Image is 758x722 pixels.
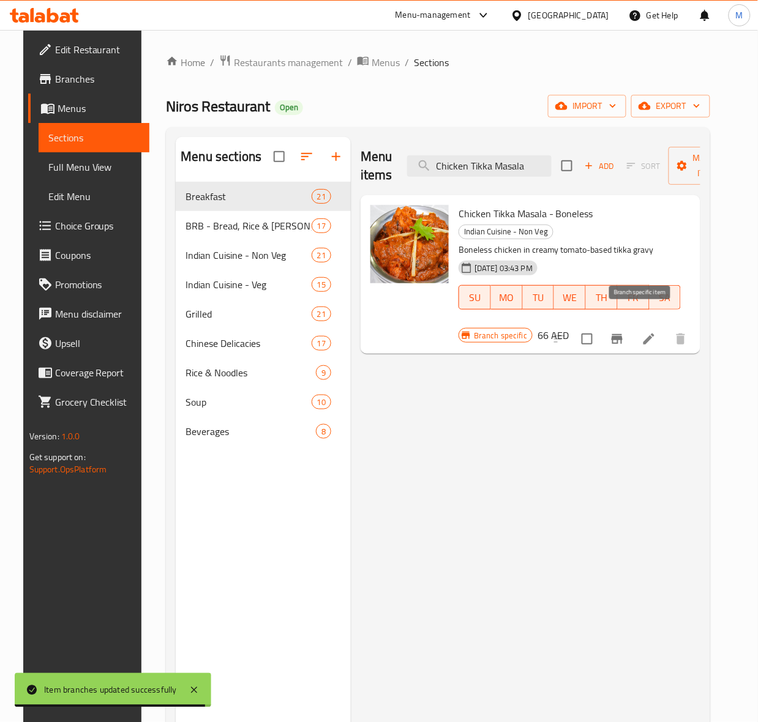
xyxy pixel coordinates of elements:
div: BRB - Bread, Rice & [PERSON_NAME]17 [176,211,351,240]
li: / [348,55,352,70]
a: Coverage Report [28,358,150,387]
div: Breakfast [186,189,311,204]
div: Rice & Noodles9 [176,358,351,387]
span: Branch specific [469,330,532,341]
span: Open [275,102,303,113]
button: WE [554,285,586,310]
img: Chicken Tikka Masala - Boneless [370,205,449,283]
div: items [312,277,331,292]
span: Chinese Delicacies [186,336,311,351]
input: search [407,155,552,177]
div: items [312,218,331,233]
span: Sections [414,55,449,70]
div: items [312,189,331,204]
span: Menu disclaimer [55,307,140,321]
span: Upsell [55,336,140,351]
span: Grilled [186,307,311,321]
li: / [405,55,409,70]
a: Menus [357,54,400,70]
span: Indian Cuisine - Veg [186,277,311,292]
div: items [316,365,331,380]
nav: breadcrumb [166,54,710,70]
span: export [641,99,700,114]
a: Upsell [28,329,150,358]
h2: Menu sections [181,147,261,166]
span: Promotions [55,277,140,292]
span: Sort sections [292,142,321,171]
span: Chicken Tikka Masala - Boneless [459,204,593,223]
a: Restaurants management [219,54,343,70]
button: MO [491,285,523,310]
span: Add item [580,157,619,176]
div: Menu-management [396,8,471,23]
span: BRB - Bread, Rice & [PERSON_NAME] [186,218,311,233]
nav: Menu sections [176,177,351,451]
span: Indian Cuisine - Non Veg [459,225,553,239]
span: Branches [55,72,140,86]
span: Sections [48,130,140,145]
button: TH [586,285,618,310]
span: M [736,9,743,22]
div: Indian Cuisine - Non Veg21 [176,240,351,270]
p: Boneless chicken in creamy tomato-based tikka gravy [459,242,681,258]
span: [DATE] 03:43 PM [470,262,538,274]
span: Add [583,159,616,173]
button: Add section [321,142,351,171]
a: Promotions [28,270,150,299]
span: Select section first [619,157,669,176]
span: MO [496,289,518,307]
span: Soup [186,395,311,409]
span: SA [655,289,677,307]
button: SU [459,285,491,310]
span: Coupons [55,248,140,262]
div: Open [275,100,303,115]
button: export [631,95,710,117]
div: Soup10 [176,387,351,417]
button: Manage items [669,147,751,185]
span: Restaurants management [234,55,343,70]
span: WE [559,289,581,307]
span: 15 [312,279,331,291]
a: Menu disclaimer [28,299,150,329]
button: delete [666,324,696,354]
span: Menus [58,101,140,116]
div: Breakfast21 [176,182,351,211]
span: Beverages [186,424,316,439]
span: Manage items [678,151,741,181]
li: / [210,55,214,70]
a: Home [166,55,205,70]
span: Choice Groups [55,218,140,233]
span: 10 [312,396,331,408]
span: Full Menu View [48,160,140,174]
button: TU [523,285,555,310]
span: 17 [312,338,331,349]
span: Niros Restaurant [166,92,270,120]
span: Menus [372,55,400,70]
a: Menus [28,94,150,123]
span: 21 [312,250,331,261]
span: Get support on: [29,449,86,465]
span: 9 [317,367,331,379]
span: TU [528,289,550,307]
div: Grilled21 [176,299,351,329]
button: FR [618,285,650,310]
span: 17 [312,220,331,232]
a: Branches [28,64,150,94]
div: [GEOGRAPHIC_DATA] [528,9,609,22]
span: Select to update [574,326,600,352]
a: Full Menu View [39,152,150,182]
div: items [312,395,331,409]
button: Branch-specific-item [602,324,632,354]
span: Indian Cuisine - Non Veg [186,248,311,262]
span: Rice & Noodles [186,365,316,380]
div: items [312,336,331,351]
div: items [316,424,331,439]
a: Choice Groups [28,211,150,240]
div: Chinese Delicacies17 [176,329,351,358]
